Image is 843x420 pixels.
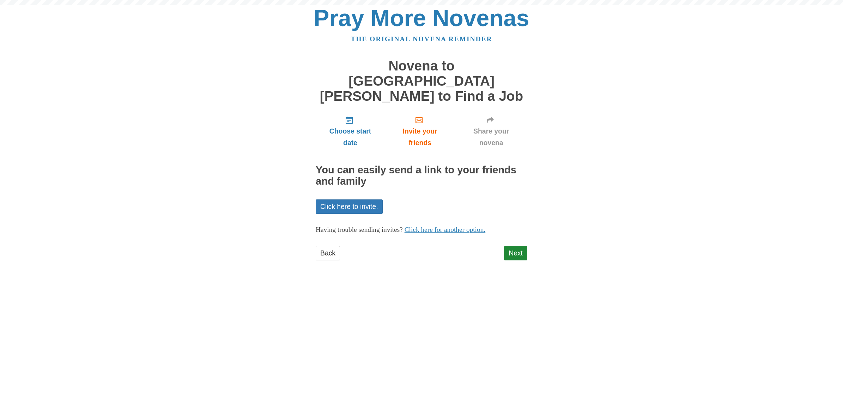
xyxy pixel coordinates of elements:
[504,246,527,260] a: Next
[316,111,385,153] a: Choose start date
[323,125,378,149] span: Choose start date
[316,165,527,187] h2: You can easily send a link to your friends and family
[462,125,520,149] span: Share your novena
[316,226,403,233] span: Having trouble sending invites?
[455,111,527,153] a: Share your novena
[316,199,383,214] a: Click here to invite.
[314,5,529,31] a: Pray More Novenas
[316,246,340,260] a: Back
[405,226,486,233] a: Click here for another option.
[392,125,448,149] span: Invite your friends
[385,111,455,153] a: Invite your friends
[316,58,527,104] h1: Novena to [GEOGRAPHIC_DATA][PERSON_NAME] to Find a Job
[351,35,492,43] a: The original novena reminder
